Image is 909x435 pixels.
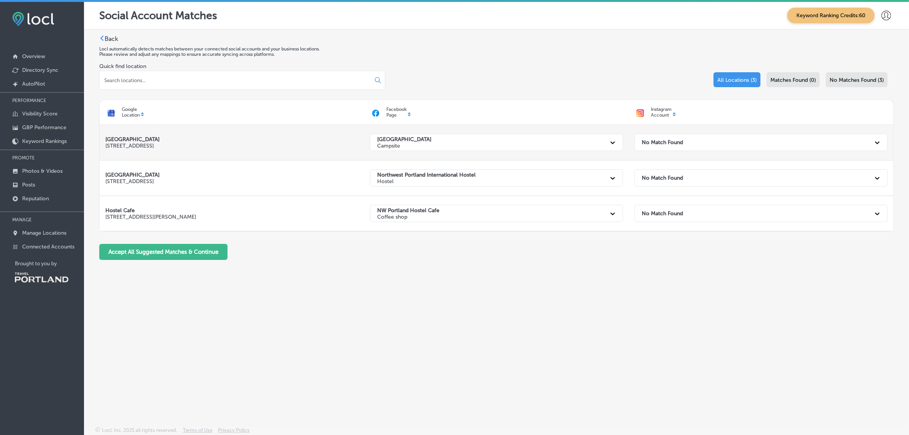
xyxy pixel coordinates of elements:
[22,182,35,188] p: Posts
[99,46,894,52] p: Locl automatically detects matches between your connected social accounts and your business locat...
[386,107,407,118] p: Facebook Page
[105,207,135,214] strong: Hostel Cafe
[830,77,884,83] span: No Matches Found (3)
[22,124,66,131] p: GBP Performance
[377,136,431,143] strong: [GEOGRAPHIC_DATA]
[103,77,353,84] input: Search locations...
[22,243,74,250] p: Connected Accounts
[22,230,66,236] p: Manage Locations
[642,175,683,181] strong: No Match Found
[15,261,84,266] p: Brought to you by
[22,81,45,87] p: AutoPilot
[377,207,439,214] strong: NW Portland Hostel Cafe
[22,53,45,60] p: Overview
[99,244,228,260] button: Accept All Suggested Matches & Continue
[377,178,476,185] p: Hostel
[717,77,757,83] span: All Locations (3)
[651,107,672,118] p: Instagram Account
[22,168,63,174] p: Photos & Videos
[22,138,67,144] p: Keyword Rankings
[105,172,160,178] strong: [GEOGRAPHIC_DATA]
[99,9,217,22] p: Social Account Matches
[102,427,177,433] p: Locl, Inc. 2025 all rights reserved.
[12,12,54,26] img: fda3e92497d09a02dc62c9cd864e3231.png
[377,214,439,220] p: Coffee shop
[377,143,431,149] p: Campsite
[105,143,358,149] p: [STREET_ADDRESS]
[377,172,476,178] strong: Northwest Portland International Hostel
[770,77,816,83] span: Matches Found (0)
[642,210,683,217] strong: No Match Found
[99,52,894,57] p: Please review and adjust any mappings to ensure accurate syncing across platforms.
[787,8,875,23] span: Keyword Ranking Credits: 60
[105,178,358,185] p: [STREET_ADDRESS]
[22,195,49,202] p: Reputation
[105,136,160,143] strong: [GEOGRAPHIC_DATA]
[99,63,385,70] label: Quick find location
[22,110,58,117] p: Visibility Score
[122,107,140,118] p: Google Location
[22,67,58,73] p: Directory Sync
[642,139,683,146] strong: No Match Found
[105,214,358,220] p: [STREET_ADDRESS][PERSON_NAME]
[15,273,68,282] img: Travel Portland
[105,35,118,42] label: Back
